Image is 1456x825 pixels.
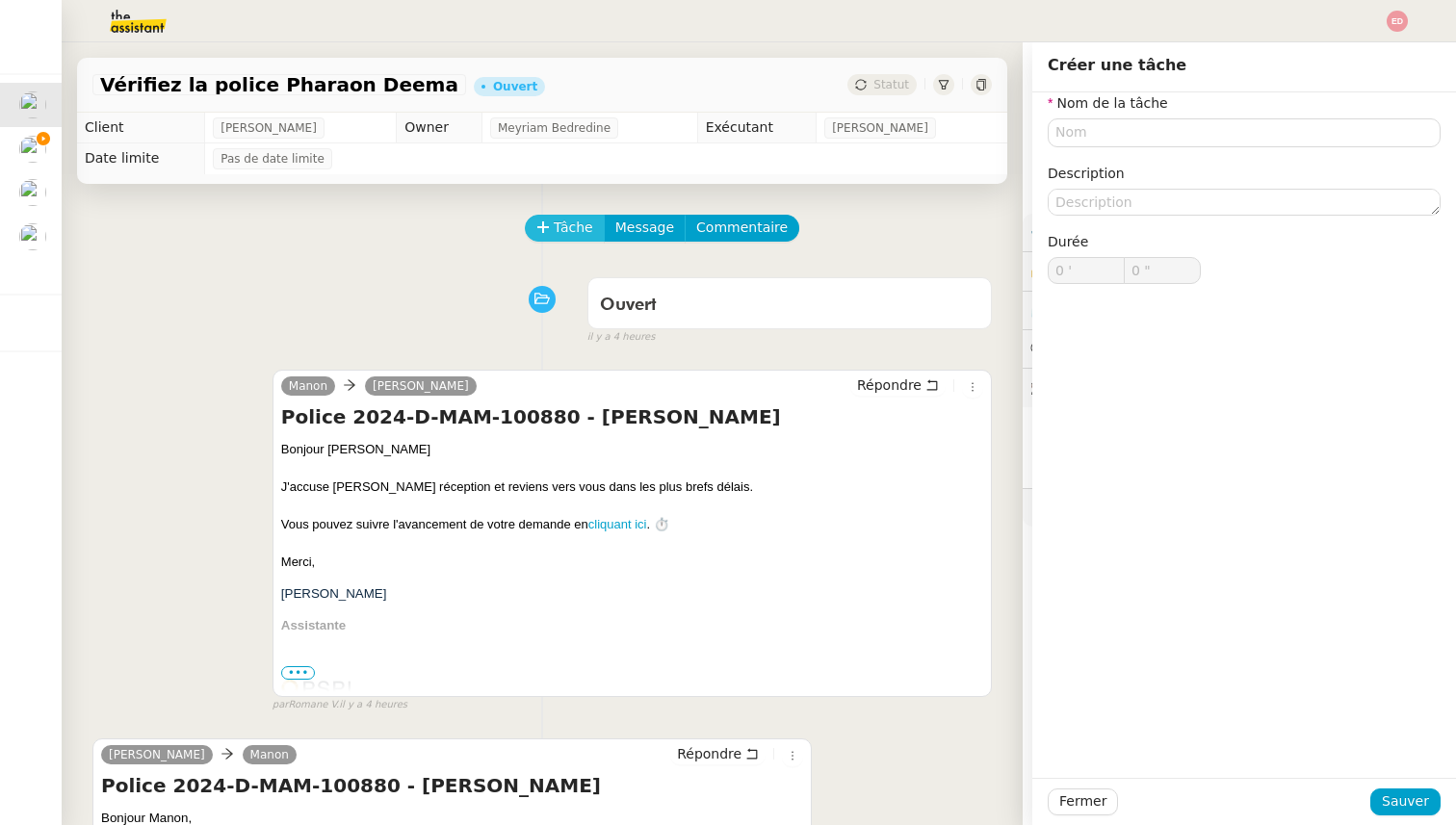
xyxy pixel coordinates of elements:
[101,746,213,763] a: [PERSON_NAME]
[397,113,482,143] td: Owner
[221,118,317,138] span: [PERSON_NAME]
[101,811,192,825] span: Bonjour Manon,
[1048,56,1186,74] span: Créer une tâche
[588,517,647,531] a: cliquant ici
[670,743,766,764] button: Répondre
[1030,260,1156,282] span: 🔐
[281,403,983,430] h4: Police 2024-D-MAM-100880 - [PERSON_NAME]
[604,215,686,242] button: Message
[677,744,741,763] span: Répondre
[615,217,674,239] span: Message
[281,553,983,572] div: Merci,
[600,296,657,314] span: Ouvert
[273,697,407,713] small: Romane V.
[281,515,983,534] div: Vous pouvez suivre l'avancement de votre demande en . ⏱️
[221,149,325,168] span: Pas de date limite
[1048,234,1088,249] span: Durée
[365,377,477,395] a: [PERSON_NAME]
[243,746,297,763] a: Manon
[1030,302,1163,318] span: ⏲️
[873,78,909,91] span: Statut
[498,118,611,138] span: Meyriam Bedredine
[1125,258,1200,283] input: 0 sec
[850,374,946,396] button: Répondre
[697,113,817,143] td: Exécutant
[281,440,983,459] div: Bonjour [PERSON_NAME]
[696,217,788,239] span: Commentaire
[1030,500,1090,515] span: 🧴
[77,143,205,174] td: Date limite
[1023,252,1456,290] div: 🔐Données client
[1023,214,1456,251] div: ⚙️Procédures
[1030,341,1154,356] span: 💬
[685,215,799,242] button: Commentaire
[857,375,922,395] span: Répondre
[1048,166,1125,181] label: Description
[1030,221,1131,244] span: ⚙️
[339,697,407,713] span: il y a 4 heures
[19,223,46,250] img: users%2F0zQGGmvZECeMseaPawnreYAQQyS2%2Favatar%2Feddadf8a-b06f-4db9-91c4-adeed775bb0f
[100,75,458,94] span: Vérifiez la police Pharaon Deema
[281,477,983,497] div: J'accuse [PERSON_NAME] réception et reviens vers vous dans les plus brefs délais.
[1030,379,1271,395] span: 🕵️
[1023,292,1456,329] div: ⏲️Tâches 0:00
[832,118,928,138] span: [PERSON_NAME]
[1023,489,1456,527] div: 🧴Autres
[19,91,46,118] img: users%2F0zQGGmvZECeMseaPawnreYAQQyS2%2Favatar%2Feddadf8a-b06f-4db9-91c4-adeed775bb0f
[1048,95,1168,111] label: Nom de la tâche
[587,329,656,346] span: il y a 4 heures
[1023,369,1456,406] div: 🕵️Autres demandes en cours 5
[273,697,289,713] span: par
[493,81,537,92] div: Ouvert
[1048,788,1118,815] button: Fermer
[1387,11,1408,32] img: svg
[281,666,316,680] span: •••
[1382,790,1429,812] span: Sauver
[281,680,351,697] img: Une image contenant capture d’écran, cercle, Graphique, PoliceDescription générée automatiquement
[1370,788,1441,815] button: Sauver
[281,586,387,601] span: [PERSON_NAME]
[281,618,346,632] span: Assistante
[77,113,205,143] td: Client
[281,377,335,395] a: Manon
[525,215,605,242] button: Tâche
[19,136,46,163] img: users%2Fa6PbEmLwvGXylUqKytRPpDpAx153%2Favatar%2Ffanny.png
[1023,330,1456,368] div: 💬Commentaires
[1049,258,1124,283] input: 0 min
[1048,118,1441,146] input: Nom
[101,772,803,799] h4: Police 2024-D-MAM-100880 - [PERSON_NAME]
[554,217,593,239] span: Tâche
[1059,790,1106,812] span: Fermer
[19,179,46,206] img: users%2F0zQGGmvZECeMseaPawnreYAQQyS2%2Favatar%2Feddadf8a-b06f-4db9-91c4-adeed775bb0f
